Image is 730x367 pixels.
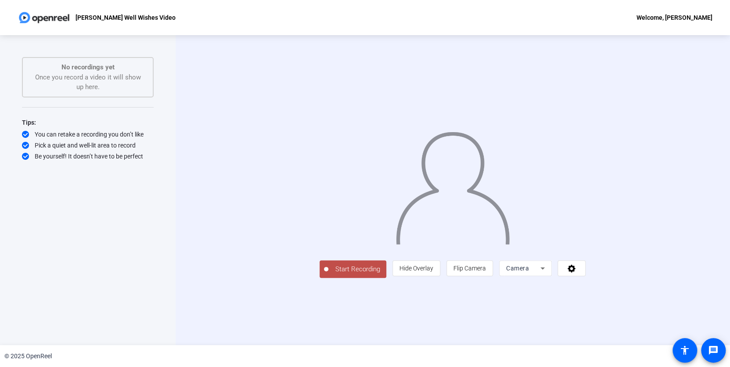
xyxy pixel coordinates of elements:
[446,260,493,276] button: Flip Camera
[680,345,690,356] mat-icon: accessibility
[22,130,154,139] div: You can retake a recording you don’t like
[637,12,712,23] div: Welcome, [PERSON_NAME]
[32,62,144,92] div: Once you record a video it will show up here.
[22,152,154,161] div: Be yourself! It doesn’t have to be perfect
[75,12,175,23] p: [PERSON_NAME] Well Wishes Video
[399,265,433,272] span: Hide Overlay
[22,141,154,150] div: Pick a quiet and well-lit area to record
[4,352,52,361] div: © 2025 OpenReel
[32,62,144,72] p: No recordings yet
[395,125,510,245] img: overlay
[708,345,719,356] mat-icon: message
[453,265,486,272] span: Flip Camera
[22,117,154,128] div: Tips:
[506,265,529,272] span: Camera
[320,260,386,278] button: Start Recording
[392,260,440,276] button: Hide Overlay
[328,264,386,274] span: Start Recording
[18,9,71,26] img: OpenReel logo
